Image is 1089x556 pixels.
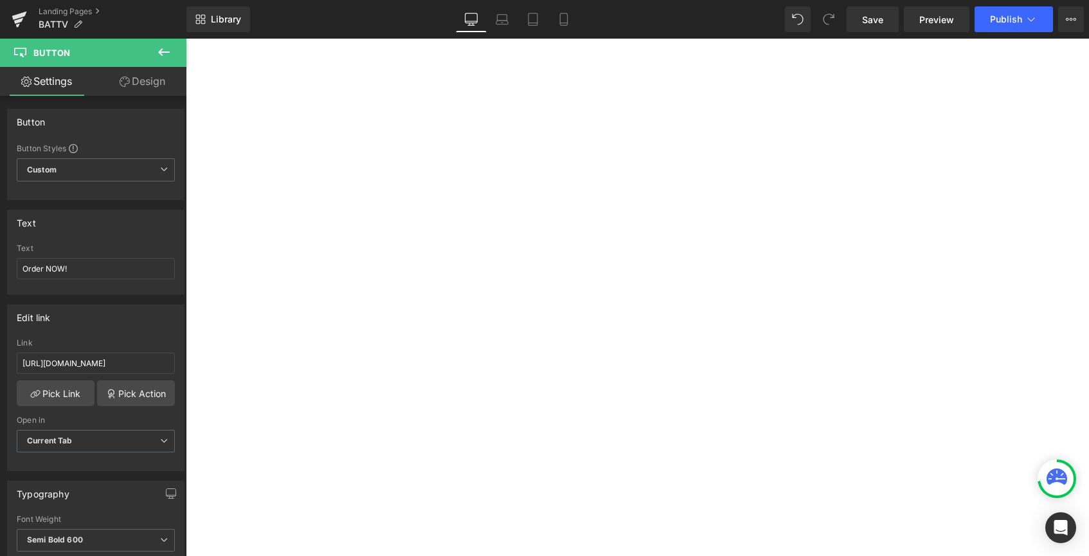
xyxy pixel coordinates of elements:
[96,67,189,96] a: Design
[17,143,175,153] div: Button Styles
[27,436,73,445] b: Current Tab
[17,416,175,425] div: Open in
[456,6,487,32] a: Desktop
[17,515,175,524] div: Font Weight
[39,6,186,17] a: Landing Pages
[17,353,175,374] input: https://your-shop.myshopify.com
[27,535,83,544] b: Semi Bold 600
[17,210,36,228] div: Text
[97,380,175,406] a: Pick Action
[548,6,579,32] a: Mobile
[186,6,250,32] a: New Library
[487,6,517,32] a: Laptop
[17,244,175,253] div: Text
[517,6,548,32] a: Tablet
[1045,512,1076,543] div: Open Intercom Messenger
[33,48,70,58] span: Button
[816,6,842,32] button: Redo
[862,13,883,26] span: Save
[785,6,811,32] button: Undo
[919,13,954,26] span: Preview
[27,165,57,176] b: Custom
[17,305,51,323] div: Edit link
[17,338,175,347] div: Link
[211,14,241,25] span: Library
[1058,6,1084,32] button: More
[904,6,969,32] a: Preview
[990,14,1022,24] span: Publish
[39,19,68,30] span: BATTV
[17,481,69,499] div: Typography
[17,380,94,406] a: Pick Link
[17,109,45,127] div: Button
[975,6,1053,32] button: Publish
